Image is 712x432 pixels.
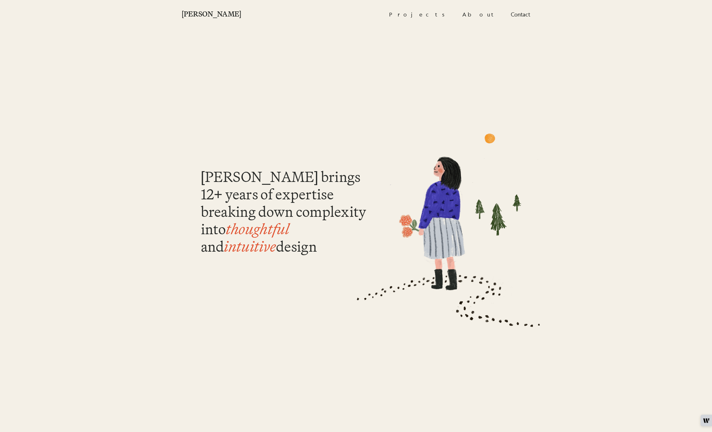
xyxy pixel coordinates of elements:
[511,8,530,21] a: Contact
[462,8,498,21] a: About
[224,237,276,255] em: intuitive
[201,237,224,255] span: and
[201,168,375,255] div: [PERSON_NAME] brings 12+ years of expertise breaking down complexity into design
[182,8,241,17] a: [PERSON_NAME]
[182,10,241,17] h1: [PERSON_NAME]
[226,220,290,238] em: thoughtful
[389,8,450,21] a: Projects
